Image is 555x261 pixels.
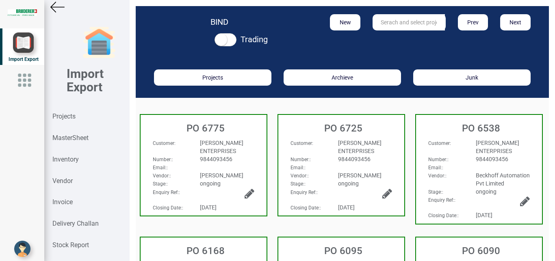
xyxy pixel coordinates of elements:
[153,173,170,179] strong: Vendor:
[83,26,115,59] img: garage-closed.png
[458,14,488,30] button: Prev
[476,140,519,154] span: [PERSON_NAME] ENTERPRISES
[428,173,445,179] strong: Vendor:
[52,220,99,227] strong: Delivery Challan
[52,112,76,120] strong: Projects
[241,35,268,44] strong: Trading
[476,188,496,195] span: ongoing
[338,156,371,162] span: 9844093456
[338,140,382,154] span: [PERSON_NAME] ENTERPRISES
[67,67,104,94] b: Import Export
[428,157,447,162] strong: Number:
[52,198,73,206] strong: Invoice
[153,181,167,187] strong: Stage:
[291,165,304,170] strong: Email:
[291,173,308,179] strong: Vendor:
[291,181,306,187] span: :
[373,14,445,30] input: Serach and select project
[428,165,443,170] span: :
[291,181,304,187] strong: Stage:
[291,165,306,170] span: :
[210,17,228,27] strong: BIND
[200,156,232,162] span: 9844093456
[145,246,267,256] h3: PO 6168
[153,173,171,179] span: :
[291,190,317,195] strong: Enquiry Ref:
[153,165,168,170] span: :
[291,190,318,195] span: :
[420,246,542,256] h3: PO 6090
[52,241,89,249] strong: Stock Report
[52,155,79,163] strong: Inventory
[291,173,309,179] span: :
[338,172,382,179] span: [PERSON_NAME]
[291,205,320,211] strong: Closing Date:
[52,177,73,185] strong: Vendor
[200,172,243,179] span: [PERSON_NAME]
[200,180,221,187] span: ongoing
[428,165,442,170] strong: Email:
[420,123,542,134] h3: PO 6538
[291,157,310,162] strong: Number:
[9,56,39,62] span: Import Export
[153,140,174,146] strong: Customer
[145,123,267,134] h3: PO 6775
[291,140,312,146] strong: Customer
[428,140,451,146] span: :
[476,212,492,218] span: [DATE]
[428,157,449,162] span: :
[428,189,442,195] strong: Stage:
[291,140,313,146] span: :
[153,157,173,162] span: :
[153,190,180,195] span: :
[153,157,172,162] strong: Number:
[153,190,179,195] strong: Enquiry Ref:
[153,181,168,187] span: :
[282,123,404,134] h3: PO 6725
[200,140,243,154] span: [PERSON_NAME] ENTERPRISES
[500,14,531,30] button: Next
[428,213,457,218] strong: Closing Date:
[428,173,447,179] span: :
[413,69,531,86] button: Junk
[428,197,455,203] span: :
[428,197,454,203] strong: Enquiry Ref:
[291,157,311,162] span: :
[428,140,450,146] strong: Customer
[284,69,401,86] button: Archieve
[476,172,530,187] span: Beckhoff Automation Pvt Limited
[153,165,167,170] strong: Email:
[52,134,89,142] strong: MasterSheet
[282,246,404,256] h3: PO 6095
[338,180,359,187] span: ongoing
[200,204,217,211] span: [DATE]
[428,189,443,195] span: :
[153,140,176,146] span: :
[338,204,355,211] span: [DATE]
[476,156,508,162] span: 9844093456
[428,213,459,218] span: :
[153,205,183,211] span: :
[153,205,182,211] strong: Closing Date:
[291,205,321,211] span: :
[330,14,360,30] button: New
[154,69,271,86] button: Projects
